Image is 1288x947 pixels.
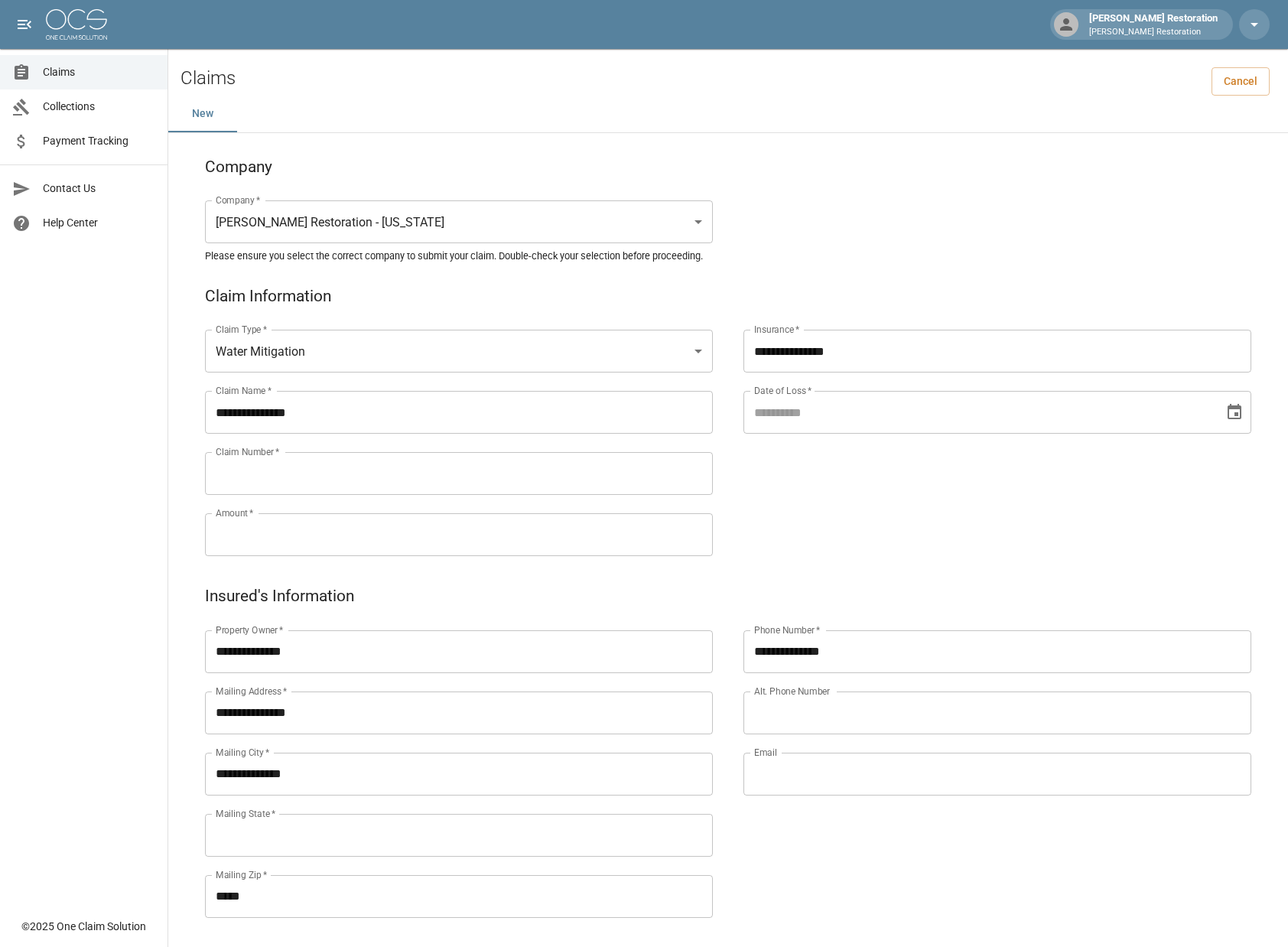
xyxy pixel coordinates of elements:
[181,67,236,89] h2: Claims
[43,181,155,197] span: Contact Us
[216,323,267,336] label: Claim Type
[43,64,155,80] span: Claims
[205,200,713,243] div: [PERSON_NAME] Restoration - [US_STATE]
[43,99,155,115] span: Collections
[754,746,777,759] label: Email
[216,623,284,636] label: Property Owner
[216,685,287,698] label: Mailing Address
[754,323,799,336] label: Insurance
[1219,397,1250,428] button: Choose date
[168,96,237,132] button: New
[168,96,1288,132] div: dynamic tabs
[205,330,713,373] div: Water Mitigation
[216,807,275,820] label: Mailing State
[216,506,254,519] label: Amount
[43,215,155,231] span: Help Center
[1089,26,1218,39] p: [PERSON_NAME] Restoration
[216,746,270,759] label: Mailing City
[216,384,272,397] label: Claim Name
[216,868,268,881] label: Mailing Zip
[754,384,812,397] label: Date of Loss
[46,9,107,40] img: ocs-logo-white-transparent.png
[1083,11,1224,38] div: [PERSON_NAME] Restoration
[205,249,1251,262] h5: Please ensure you select the correct company to submit your claim. Double-check your selection be...
[754,623,820,636] label: Phone Number
[9,9,40,40] button: open drawer
[43,133,155,149] span: Payment Tracking
[216,194,261,207] label: Company
[216,445,279,458] label: Claim Number
[21,919,146,934] div: © 2025 One Claim Solution
[1212,67,1270,96] a: Cancel
[754,685,830,698] label: Alt. Phone Number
